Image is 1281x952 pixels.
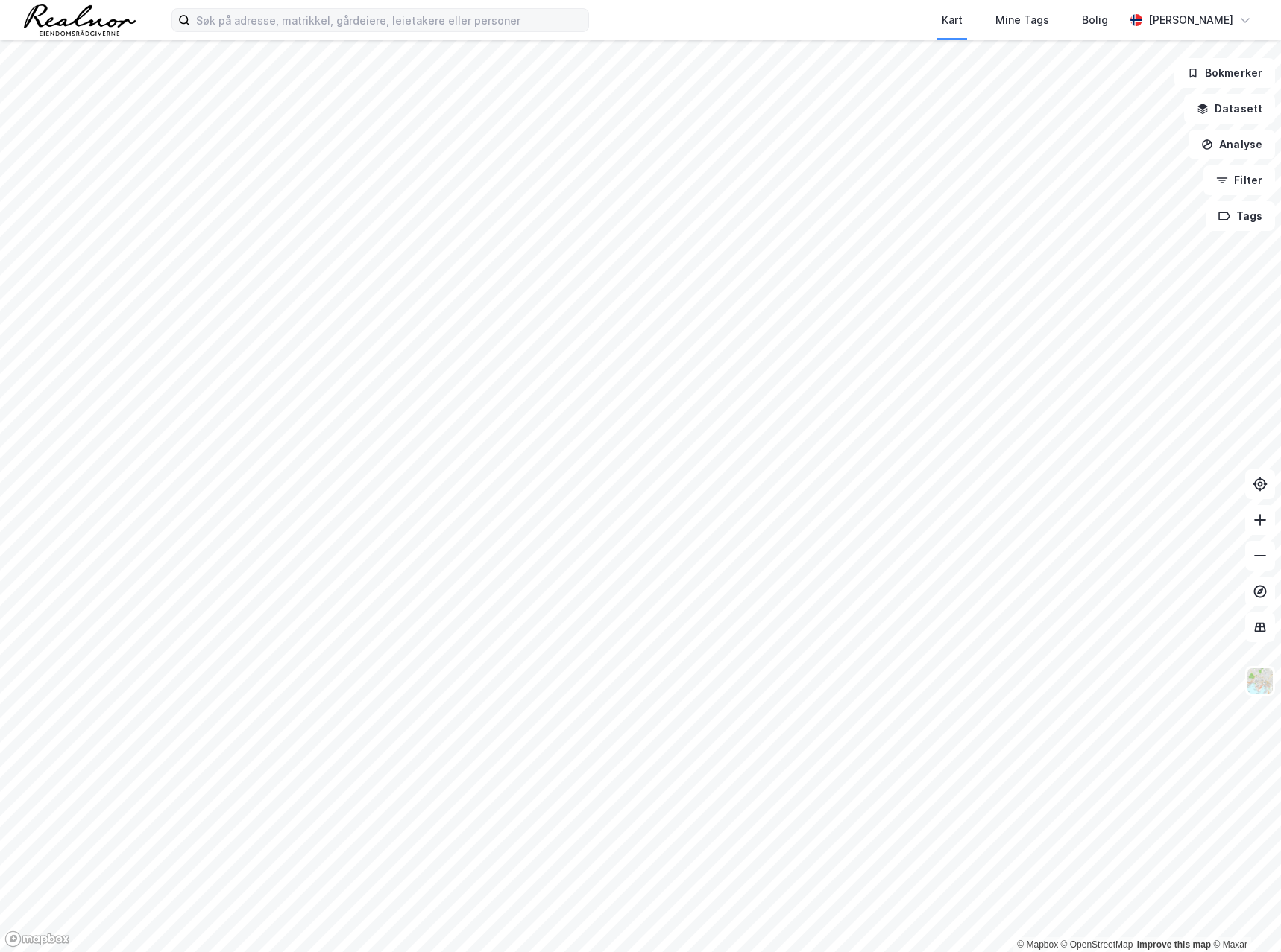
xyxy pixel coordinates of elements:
[1174,58,1275,88] button: Bokmerker
[1206,201,1275,231] button: Tags
[942,11,963,29] div: Kart
[1137,939,1211,950] a: Improve this map
[995,11,1049,29] div: Mine Tags
[1148,11,1233,29] div: [PERSON_NAME]
[190,9,588,31] input: Søk på adresse, matrikkel, gårdeiere, leietakere eller personer
[1017,939,1058,950] a: Mapbox
[1206,880,1281,952] div: Kontrollprogram for chat
[24,4,136,36] img: realnor-logo.934646d98de889bb5806.png
[1203,165,1275,195] button: Filter
[1206,880,1281,952] iframe: Chat Widget
[1189,130,1275,159] button: Analyse
[1061,939,1133,950] a: OpenStreetMap
[1246,667,1274,695] img: Z
[1082,11,1108,29] div: Bolig
[1184,94,1275,124] button: Datasett
[4,930,70,948] a: Mapbox homepage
